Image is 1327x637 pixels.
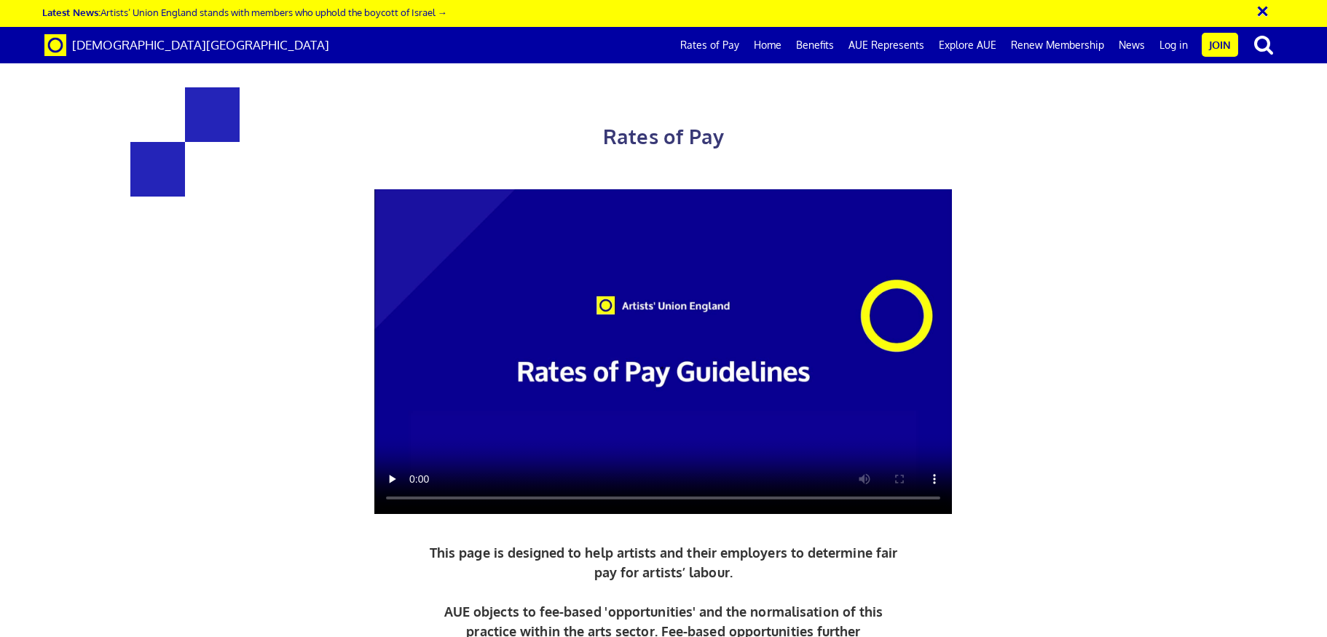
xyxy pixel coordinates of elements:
a: Rates of Pay [673,27,747,63]
a: Latest News:Artists’ Union England stands with members who uphold the boycott of Israel → [42,6,447,18]
a: Benefits [789,27,841,63]
strong: Latest News: [42,6,101,18]
span: Rates of Pay [603,124,724,149]
a: Home [747,27,789,63]
a: AUE Represents [841,27,932,63]
a: Log in [1152,27,1195,63]
button: search [1241,29,1286,60]
a: News [1111,27,1152,63]
a: Renew Membership [1004,27,1111,63]
a: Explore AUE [932,27,1004,63]
a: Brand [DEMOGRAPHIC_DATA][GEOGRAPHIC_DATA] [34,27,340,63]
a: Join [1202,33,1238,57]
span: [DEMOGRAPHIC_DATA][GEOGRAPHIC_DATA] [72,37,329,52]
